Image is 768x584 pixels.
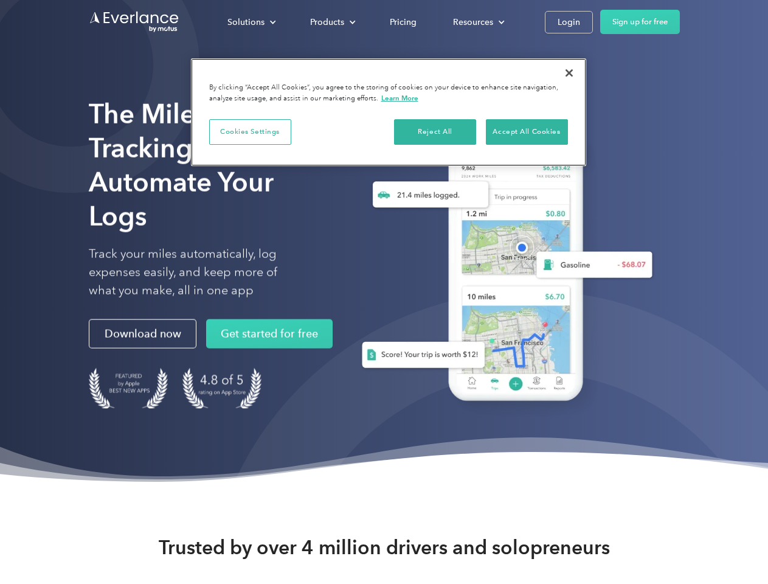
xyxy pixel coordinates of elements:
div: Resources [441,12,514,33]
img: Everlance, mileage tracker app, expense tracking app [342,116,662,419]
div: Products [310,15,344,30]
a: Pricing [378,12,429,33]
button: Accept All Cookies [486,119,568,145]
strong: Trusted by over 4 million drivers and solopreneurs [159,535,610,560]
div: Pricing [390,15,417,30]
img: Badge for Featured by Apple Best New Apps [89,368,168,409]
button: Cookies Settings [209,119,291,145]
img: 4.9 out of 5 stars on the app store [182,368,261,409]
div: Resources [453,15,493,30]
a: Sign up for free [600,10,680,34]
div: By clicking “Accept All Cookies”, you agree to the storing of cookies on your device to enhance s... [209,83,568,104]
button: Reject All [394,119,476,145]
a: Go to homepage [89,10,180,33]
div: Login [558,15,580,30]
p: Track your miles automatically, log expenses easily, and keep more of what you make, all in one app [89,245,306,300]
div: Products [298,12,365,33]
a: Get started for free [206,319,333,349]
a: More information about your privacy, opens in a new tab [381,94,418,102]
a: Login [545,11,593,33]
div: Cookie banner [191,58,586,166]
div: Privacy [191,58,586,166]
div: Solutions [215,12,286,33]
a: Download now [89,319,196,349]
div: Solutions [227,15,265,30]
button: Close [556,60,583,86]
